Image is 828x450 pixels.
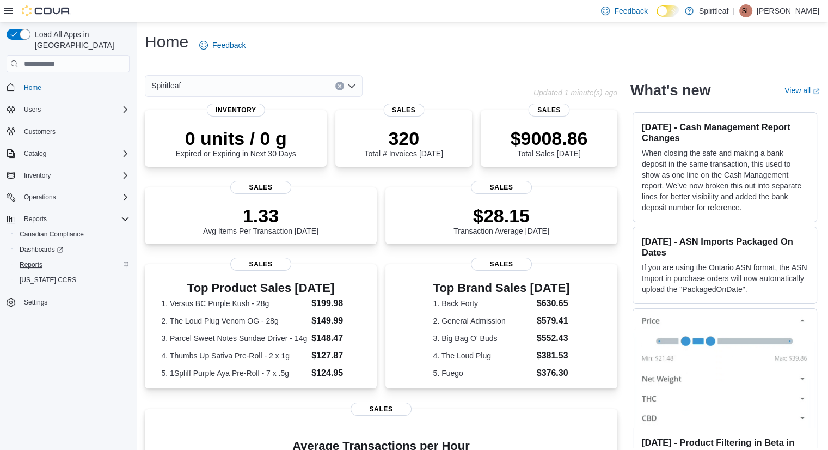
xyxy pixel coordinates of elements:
a: Reports [15,258,47,271]
button: Operations [2,190,134,205]
span: Sales [230,258,291,271]
h1: Home [145,31,188,53]
span: Dashboards [15,243,130,256]
p: $9008.86 [511,127,588,149]
dt: 5. Fuego [433,368,532,379]
dt: 2. General Admission [433,315,532,326]
span: Settings [20,295,130,309]
button: Operations [20,191,60,204]
dt: 4. Thumbs Up Sativa Pre-Roll - 2 x 1g [162,350,308,361]
dd: $552.43 [537,332,570,345]
span: SL [742,4,750,17]
div: Total Sales [DATE] [511,127,588,158]
span: Feedback [614,5,647,16]
dt: 3. Parcel Sweet Notes Sundae Driver - 14g [162,333,308,344]
dt: 4. The Loud Plug [433,350,532,361]
button: Canadian Compliance [11,227,134,242]
div: Avg Items Per Transaction [DATE] [203,205,318,235]
span: Operations [24,193,56,202]
dd: $148.47 [311,332,360,345]
button: Inventory [20,169,55,182]
button: Reports [2,211,134,227]
p: | [733,4,735,17]
button: Catalog [2,146,134,161]
span: Home [20,80,130,94]
input: Dark Mode [657,5,679,17]
button: Clear input [335,82,344,90]
p: 320 [364,127,443,149]
a: [US_STATE] CCRS [15,273,81,287]
a: View allExternal link [784,86,819,95]
h3: [DATE] - Cash Management Report Changes [642,121,808,143]
a: Customers [20,125,60,138]
p: $28.15 [453,205,549,227]
span: Sales [529,104,569,117]
dd: $124.95 [311,367,360,380]
a: Home [20,81,46,94]
button: Settings [2,294,134,310]
dt: 5. 1Spliff Purple Aya Pre-Roll - 7 x .5g [162,368,308,379]
dd: $579.41 [537,314,570,327]
span: Reports [24,215,47,223]
h2: What's new [630,82,710,99]
span: Inventory [207,104,265,117]
a: Dashboards [11,242,134,257]
button: Catalog [20,147,51,160]
div: Steven L [739,4,752,17]
button: Reports [11,257,134,272]
div: Expired or Expiring in Next 30 Days [176,127,296,158]
dd: $630.65 [537,297,570,310]
button: Customers [2,124,134,139]
dt: 1. Versus BC Purple Kush - 28g [162,298,308,309]
span: Sales [351,403,412,416]
span: Settings [24,298,47,307]
p: If you are using the Ontario ASN format, the ASN Import in purchase orders will now automatically... [642,262,808,295]
p: When closing the safe and making a bank deposit in the same transaction, this used to show as one... [642,148,808,213]
span: Operations [20,191,130,204]
span: Reports [20,260,42,269]
img: Cova [22,5,71,16]
button: Home [2,79,134,95]
span: Sales [471,258,532,271]
span: Users [20,103,130,116]
span: Canadian Compliance [20,230,84,239]
dd: $376.30 [537,367,570,380]
button: Users [20,103,45,116]
span: Dashboards [20,245,63,254]
p: 1.33 [203,205,318,227]
span: Home [24,83,41,92]
svg: External link [813,88,819,95]
span: Inventory [24,171,51,180]
h3: Top Product Sales [DATE] [162,282,360,295]
p: [PERSON_NAME] [757,4,819,17]
p: Spiritleaf [699,4,728,17]
span: Reports [20,212,130,226]
span: Load All Apps in [GEOGRAPHIC_DATA] [30,29,130,51]
button: [US_STATE] CCRS [11,272,134,288]
dd: $149.99 [311,314,360,327]
dt: 2. The Loud Plug Venom OG - 28g [162,315,308,326]
span: Canadian Compliance [15,228,130,241]
span: Customers [24,127,56,136]
a: Dashboards [15,243,68,256]
dd: $199.98 [311,297,360,310]
span: Inventory [20,169,130,182]
button: Inventory [2,168,134,183]
button: Reports [20,212,51,226]
nav: Complex example [7,75,130,338]
h3: [DATE] - ASN Imports Packaged On Dates [642,236,808,258]
span: Catalog [20,147,130,160]
span: Users [24,105,41,114]
dt: 3. Big Bag O' Buds [433,333,532,344]
dd: $127.87 [311,349,360,362]
div: Total # Invoices [DATE] [364,127,443,158]
span: Customers [20,125,130,138]
span: Catalog [24,149,46,158]
button: Open list of options [347,82,356,90]
span: Sales [383,104,424,117]
dd: $381.53 [537,349,570,362]
p: Updated 1 minute(s) ago [533,88,617,97]
span: [US_STATE] CCRS [20,276,76,284]
span: Sales [230,181,291,194]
